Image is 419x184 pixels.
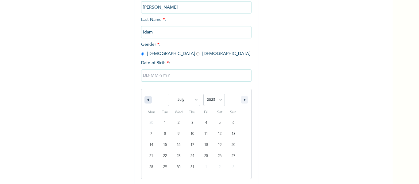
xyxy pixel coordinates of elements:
[177,151,180,162] span: 23
[218,151,221,162] span: 26
[144,151,158,162] button: 21
[213,108,227,117] span: Sat
[141,18,252,34] span: Last Name :
[190,128,194,139] span: 10
[205,117,207,128] span: 4
[232,151,235,162] span: 27
[158,151,172,162] button: 22
[141,69,252,82] input: DD-MM-YYYY
[163,151,167,162] span: 22
[232,128,235,139] span: 13
[204,128,208,139] span: 11
[172,162,186,173] button: 30
[172,128,186,139] button: 9
[190,139,194,151] span: 17
[219,117,221,128] span: 5
[213,117,227,128] button: 5
[158,117,172,128] button: 1
[164,128,166,139] span: 8
[144,128,158,139] button: 7
[177,162,180,173] span: 30
[158,162,172,173] button: 29
[233,117,234,128] span: 6
[204,139,208,151] span: 18
[158,108,172,117] span: Tue
[158,139,172,151] button: 15
[218,128,221,139] span: 12
[199,139,213,151] button: 18
[218,139,221,151] span: 19
[232,139,235,151] span: 20
[226,108,240,117] span: Sun
[149,162,153,173] span: 28
[226,139,240,151] button: 20
[186,162,199,173] button: 31
[144,162,158,173] button: 28
[199,151,213,162] button: 25
[163,162,167,173] span: 29
[199,117,213,128] button: 4
[178,117,179,128] span: 2
[141,42,250,56] span: Gender : [DEMOGRAPHIC_DATA] [DEMOGRAPHIC_DATA]
[172,139,186,151] button: 16
[144,108,158,117] span: Mon
[190,151,194,162] span: 24
[226,117,240,128] button: 6
[204,151,208,162] span: 25
[226,151,240,162] button: 27
[186,117,199,128] button: 3
[213,128,227,139] button: 12
[150,128,152,139] span: 7
[199,128,213,139] button: 11
[141,1,252,14] input: Enter your first name
[186,151,199,162] button: 24
[186,139,199,151] button: 17
[213,151,227,162] button: 26
[186,108,199,117] span: Thu
[141,60,170,66] span: Date of Birth :
[172,117,186,128] button: 2
[149,151,153,162] span: 21
[172,108,186,117] span: Wed
[158,128,172,139] button: 8
[213,139,227,151] button: 19
[172,151,186,162] button: 23
[186,128,199,139] button: 10
[144,139,158,151] button: 14
[163,139,167,151] span: 15
[141,26,252,38] input: Enter your last name
[164,117,166,128] span: 1
[178,128,179,139] span: 9
[177,139,180,151] span: 16
[149,139,153,151] span: 14
[191,117,193,128] span: 3
[226,128,240,139] button: 13
[190,162,194,173] span: 31
[199,108,213,117] span: Fri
